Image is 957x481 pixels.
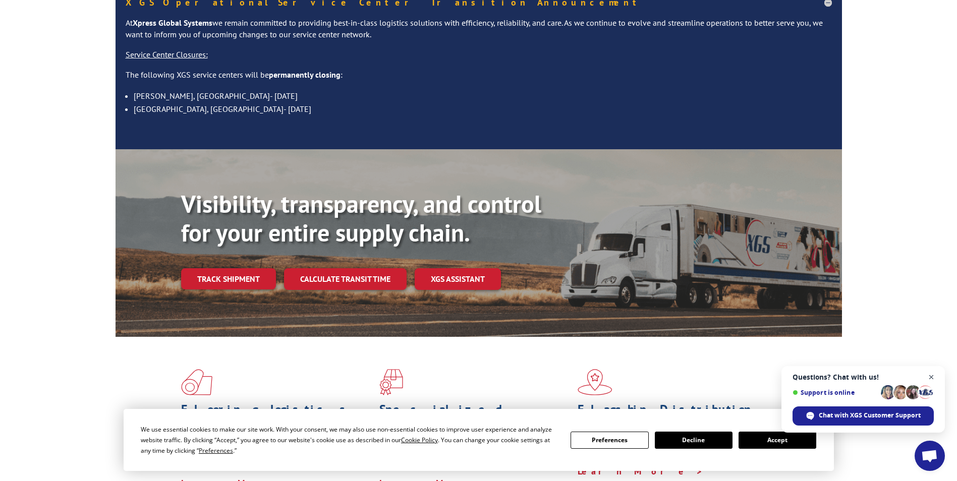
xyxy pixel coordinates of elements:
[126,17,832,49] p: At we remain committed to providing best-in-class logistics solutions with efficiency, reliabilit...
[379,369,403,395] img: xgs-icon-focused-on-flooring-red
[793,373,934,381] span: Questions? Chat with us!
[126,69,832,89] p: The following XGS service centers will be :
[133,18,212,28] strong: Xpress Global Systems
[401,436,438,444] span: Cookie Policy
[915,441,945,471] a: Open chat
[181,268,276,289] a: Track shipment
[126,49,208,59] u: Service Center Closures:
[578,369,612,395] img: xgs-icon-flagship-distribution-model-red
[181,403,372,433] h1: Flooring Logistics Solutions
[134,102,832,115] li: [GEOGRAPHIC_DATA], [GEOGRAPHIC_DATA]- [DATE]
[739,432,816,449] button: Accept
[578,403,768,433] h1: Flagship Distribution Model
[415,268,501,290] a: XGS ASSISTANT
[141,424,558,456] div: We use essential cookies to make our site work. With your consent, we may also use non-essential ...
[379,403,570,433] h1: Specialized Freight Experts
[181,188,541,249] b: Visibility, transparency, and control for your entire supply chain.
[571,432,648,449] button: Preferences
[284,268,407,290] a: Calculate transit time
[181,369,212,395] img: xgs-icon-total-supply-chain-intelligence-red
[655,432,733,449] button: Decline
[793,389,877,396] span: Support is online
[578,465,703,477] a: Learn More >
[269,70,341,80] strong: permanently closing
[819,411,921,420] span: Chat with XGS Customer Support
[793,406,934,426] span: Chat with XGS Customer Support
[199,446,233,455] span: Preferences
[134,89,832,102] li: [PERSON_NAME], [GEOGRAPHIC_DATA]- [DATE]
[124,409,834,471] div: Cookie Consent Prompt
